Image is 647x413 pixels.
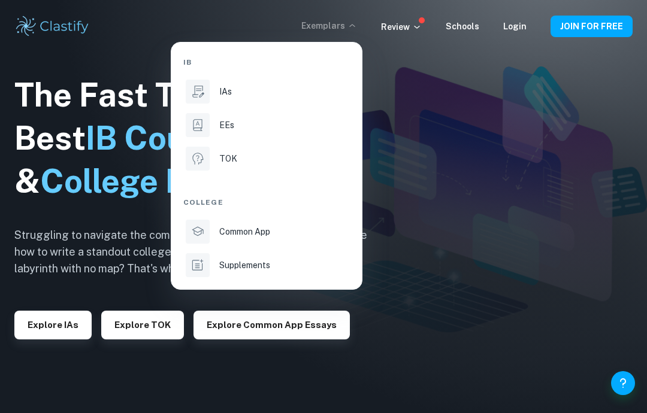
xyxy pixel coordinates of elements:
a: Common App [183,217,350,246]
p: IAs [219,85,232,98]
span: IB [183,57,192,68]
span: College [183,197,223,208]
p: EEs [219,119,234,132]
a: Supplements [183,251,350,280]
a: TOK [183,144,350,173]
a: IAs [183,77,350,106]
p: TOK [219,152,237,165]
a: EEs [183,111,350,139]
p: Common App [219,225,270,238]
p: Supplements [219,259,270,272]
